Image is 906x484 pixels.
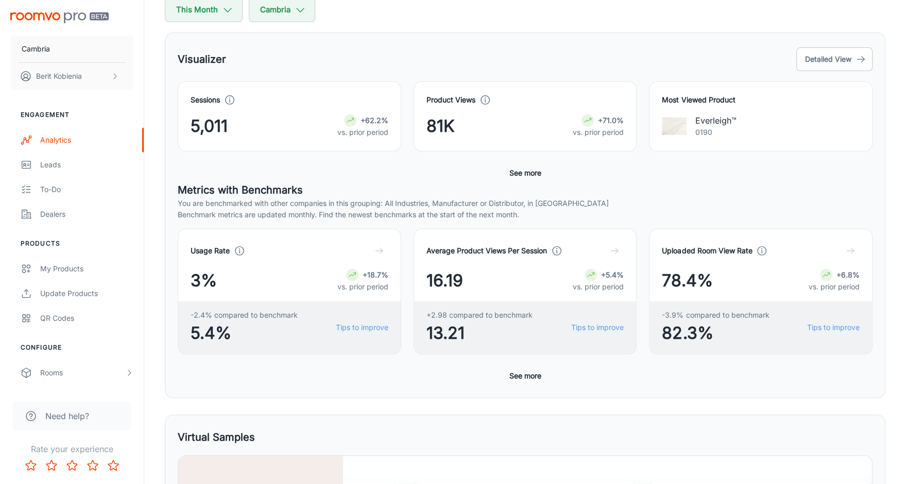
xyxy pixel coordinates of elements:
span: 3% [191,268,217,293]
button: Rate 5 star [103,455,124,476]
p: Cambria [22,43,50,55]
span: -2.4% compared to benchmark [191,309,298,321]
p: You are benchmarked with other companies in this grouping: All Industries, Manufacturer or Distri... [178,198,873,209]
h4: Uploaded Room View Rate [662,245,752,256]
button: Cambria [10,36,133,62]
p: vs. prior period [573,281,624,292]
h4: Sessions [191,94,220,106]
span: +2.98 compared to benchmark [426,309,533,321]
p: vs. prior period [809,281,860,292]
span: 16.19 [426,268,463,293]
div: Dealers [40,209,133,220]
p: Berit Kobienia [36,71,82,82]
button: Rate 2 star [41,455,62,476]
strong: +62.2% [361,116,388,125]
button: See more [505,367,545,385]
span: 13.21 [426,321,533,345]
button: See more [505,164,545,182]
h4: Usage Rate [191,245,230,256]
p: Everleigh™ [695,114,736,127]
strong: +5.4% [601,270,624,279]
div: Rooms [40,367,125,378]
p: Rate your experience [8,443,135,455]
button: Berit Kobienia [10,63,133,90]
a: Tips to improve [571,322,624,333]
a: Tips to improve [807,322,860,333]
span: 78.4% [662,268,712,293]
div: QR Codes [40,313,133,324]
p: 0190 [695,127,736,138]
span: 82.3% [662,321,769,345]
span: 81K [426,114,455,139]
span: 5.4% [191,321,298,345]
strong: +18.7% [363,270,388,279]
p: vs. prior period [337,127,388,138]
button: Rate 3 star [62,455,82,476]
div: My Products [40,263,133,274]
strong: +71.0% [598,116,624,125]
button: Rate 4 star [82,455,103,476]
h5: Metrics with Benchmarks [178,182,873,198]
span: -3.9% compared to benchmark [662,309,769,321]
div: Update Products [40,288,133,299]
a: Tips to improve [336,322,388,333]
h4: Average Product Views Per Session [426,245,547,256]
h5: Visualizer [178,51,226,67]
span: Need help? [45,410,89,422]
span: 5,011 [191,114,228,139]
div: To-do [40,184,133,195]
button: Detailed View [796,47,873,71]
div: Leads [40,159,133,170]
h4: Most Viewed Product [662,94,860,106]
div: Analytics [40,134,133,146]
p: Benchmark metrics are updated monthly. Find the newest benchmarks at the start of the next month. [178,209,873,220]
img: Everleigh™ [662,114,687,139]
p: vs. prior period [337,281,388,292]
img: Roomvo PRO Beta [10,12,109,23]
h4: Product Views [426,94,475,106]
h5: Virtual Samples [178,429,255,445]
p: vs. prior period [573,127,624,138]
strong: +6.8% [836,270,860,279]
button: Rate 1 star [21,455,41,476]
